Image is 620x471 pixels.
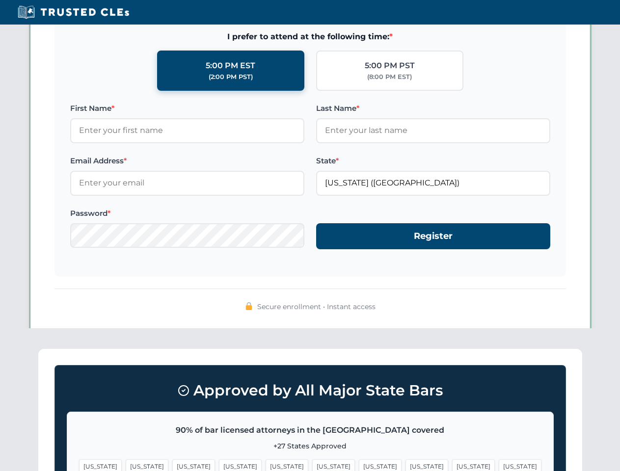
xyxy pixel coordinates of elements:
[316,103,550,114] label: Last Name
[367,72,412,82] div: (8:00 PM EST)
[70,155,304,167] label: Email Address
[316,171,550,195] input: Florida (FL)
[316,223,550,249] button: Register
[257,301,376,312] span: Secure enrollment • Instant access
[70,103,304,114] label: First Name
[245,302,253,310] img: 🔒
[365,59,415,72] div: 5:00 PM PST
[70,30,550,43] span: I prefer to attend at the following time:
[79,441,541,451] p: +27 States Approved
[15,5,132,20] img: Trusted CLEs
[209,72,253,82] div: (2:00 PM PST)
[316,155,550,167] label: State
[70,171,304,195] input: Enter your email
[70,208,304,219] label: Password
[79,424,541,437] p: 90% of bar licensed attorneys in the [GEOGRAPHIC_DATA] covered
[206,59,255,72] div: 5:00 PM EST
[316,118,550,143] input: Enter your last name
[70,118,304,143] input: Enter your first name
[67,377,554,404] h3: Approved by All Major State Bars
